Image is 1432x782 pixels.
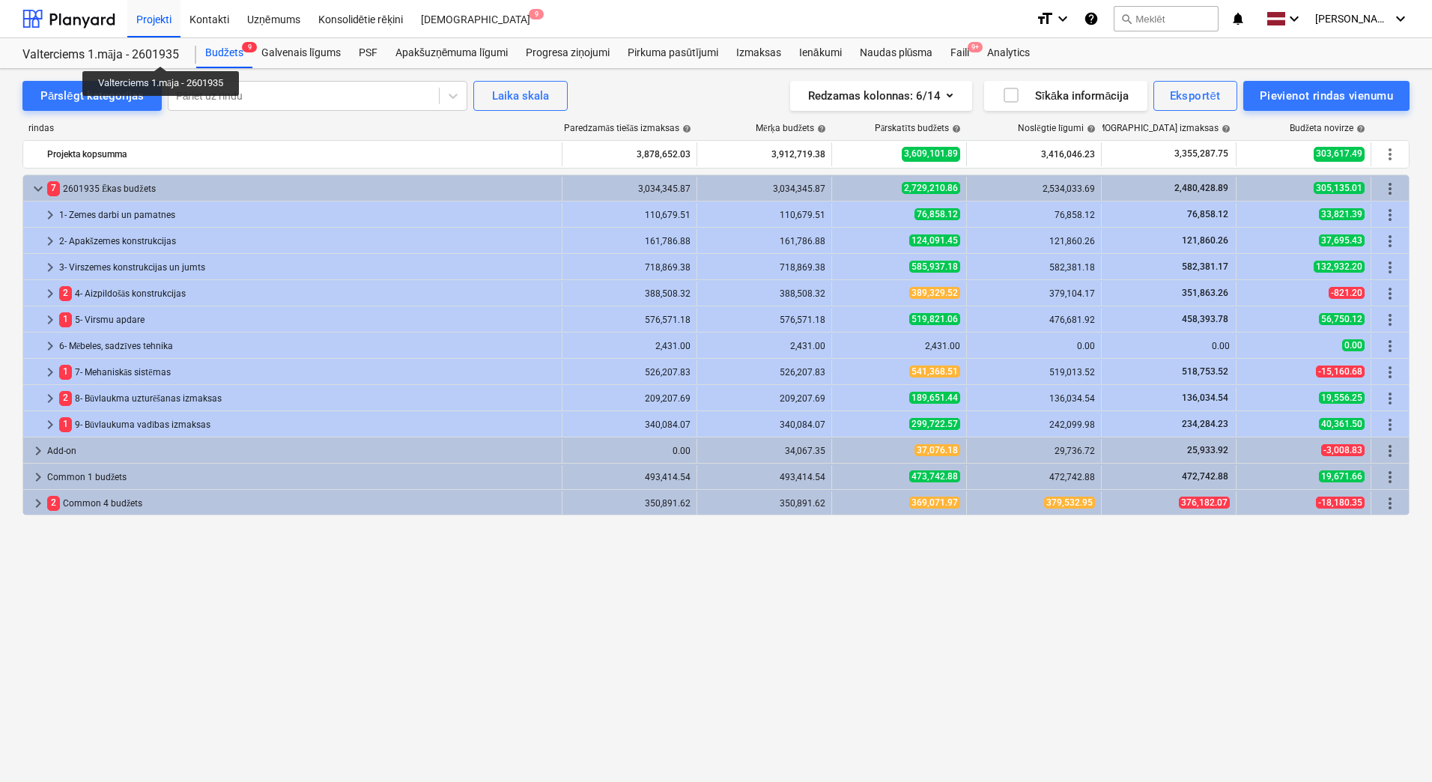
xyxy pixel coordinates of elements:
span: help [814,124,826,133]
div: 6- Mēbeles, sadzīves tehnika [59,334,556,358]
a: Naudas plūsma [851,38,942,68]
span: 33,821.39 [1319,208,1365,220]
span: Vairāk darbību [1381,258,1399,276]
span: Vairāk darbību [1381,337,1399,355]
span: 458,393.78 [1180,314,1230,324]
a: Progresa ziņojumi [517,38,619,68]
span: 3,355,287.75 [1173,148,1230,160]
span: 132,932.20 [1314,261,1365,273]
span: keyboard_arrow_right [29,494,47,512]
span: 124,091.45 [909,234,960,246]
div: [DEMOGRAPHIC_DATA] izmaksas [1084,123,1231,134]
div: Budžeta novirze [1290,123,1365,134]
a: Budžets9 [196,38,252,68]
div: 7- Mehaniskās sistēmas [59,360,556,384]
div: 2,534,033.69 [973,184,1095,194]
span: [PERSON_NAME] [1315,13,1390,25]
div: 388,508.32 [703,288,825,299]
div: 2,431.00 [838,341,960,351]
div: 519,013.52 [973,367,1095,378]
span: 121,860.26 [1180,235,1230,246]
span: 56,750.12 [1319,313,1365,325]
span: Vairāk darbību [1381,232,1399,250]
span: keyboard_arrow_down [29,180,47,198]
div: 9- Būvlaukuma vadības izmaksas [59,413,556,437]
span: 40,361.50 [1319,418,1365,430]
button: Eksportēt [1153,81,1237,111]
div: Pievienot rindas vienumu [1260,86,1393,106]
div: Mērķa budžets [756,123,826,134]
span: -3,008.83 [1321,444,1365,456]
div: 2,431.00 [703,341,825,351]
span: 376,182.07 [1179,497,1230,509]
div: Faili [941,38,978,68]
div: 718,869.38 [568,262,691,273]
div: 576,571.18 [568,315,691,325]
span: keyboard_arrow_right [41,258,59,276]
span: 351,863.26 [1180,288,1230,298]
span: keyboard_arrow_right [41,416,59,434]
a: Ienākumi [790,38,851,68]
span: Vairāk darbību [1381,390,1399,407]
div: 209,207.69 [568,393,691,404]
div: Common 4 budžets [47,491,556,515]
span: 379,532.95 [1044,497,1095,509]
div: Pārskatīts budžets [875,123,961,134]
span: help [949,124,961,133]
span: 1 [59,365,72,379]
span: -821.20 [1329,287,1365,299]
span: 9+ [968,42,983,52]
div: rindas [22,123,563,134]
div: Valterciems 1.māja - 2601935 [22,47,178,63]
span: 472,742.88 [1180,471,1230,482]
span: 2 [59,286,72,300]
span: Vairāk darbību [1381,311,1399,329]
span: 1 [59,312,72,327]
span: 299,722.57 [909,418,960,430]
div: 121,860.26 [973,236,1095,246]
div: Galvenais līgums [252,38,350,68]
span: 2 [47,496,60,510]
i: keyboard_arrow_down [1054,10,1072,28]
div: 0.00 [973,341,1095,351]
div: Pirkuma pasūtījumi [619,38,727,68]
div: Pārslēgt kategorijas [40,86,144,106]
span: 136,034.54 [1180,392,1230,403]
span: Vairāk darbību [1381,494,1399,512]
span: 9 [529,9,544,19]
span: 37,076.18 [914,444,960,456]
div: 576,571.18 [703,315,825,325]
div: 29,736.72 [973,446,1095,456]
span: 37,695.43 [1319,234,1365,246]
span: help [1084,124,1096,133]
span: -18,180.35 [1316,497,1365,509]
div: 350,891.62 [568,498,691,509]
span: 519,821.06 [909,313,960,325]
div: 526,207.83 [568,367,691,378]
span: help [679,124,691,133]
div: 0.00 [1108,341,1230,351]
div: Redzamas kolonnas : 6/14 [808,86,954,106]
span: Vairāk darbību [1381,285,1399,303]
span: 582,381.17 [1180,261,1230,272]
div: Izmaksas [727,38,790,68]
span: keyboard_arrow_right [41,285,59,303]
i: format_size [1036,10,1054,28]
span: 303,617.49 [1314,147,1365,161]
div: 34,067.35 [703,446,825,456]
div: 209,207.69 [703,393,825,404]
div: 472,742.88 [973,472,1095,482]
div: 76,858.12 [973,210,1095,220]
div: 0.00 [568,446,691,456]
div: 3,416,046.23 [973,142,1095,166]
div: 350,891.62 [703,498,825,509]
span: 389,329.52 [909,287,960,299]
span: keyboard_arrow_right [41,390,59,407]
div: Budžets [196,38,252,68]
span: 473,742.88 [909,470,960,482]
span: keyboard_arrow_right [41,206,59,224]
div: 161,786.88 [568,236,691,246]
a: Apakšuzņēmuma līgumi [386,38,517,68]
